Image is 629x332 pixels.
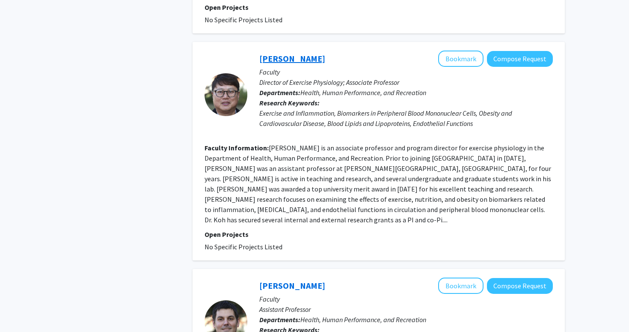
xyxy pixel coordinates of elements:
p: Faculty [259,67,553,77]
button: Add Michael Wiggs to Bookmarks [438,278,484,294]
iframe: Chat [6,293,36,326]
button: Compose Request to Yunsuk Koh [487,51,553,67]
a: [PERSON_NAME] [259,280,325,291]
a: [PERSON_NAME] [259,53,325,64]
b: Research Keywords: [259,99,320,107]
b: Departments: [259,315,300,324]
button: Add Yunsuk Koh to Bookmarks [438,51,484,67]
span: Health, Human Performance, and Recreation [300,88,426,97]
b: Departments: [259,88,300,97]
span: No Specific Projects Listed [205,242,282,251]
b: Faculty Information: [205,144,269,152]
p: Faculty [259,294,553,304]
span: No Specific Projects Listed [205,15,282,24]
p: Director of Exercise Physiology; Associate Professor [259,77,553,87]
button: Compose Request to Michael Wiggs [487,278,553,294]
p: Assistant Professor [259,304,553,314]
div: Exercise and Inflammation, Biomarkers in Peripheral Blood Mononuclear Cells, Obesity and Cardiova... [259,108,553,129]
fg-read-more: [PERSON_NAME] is an associate professor and program director for exercise physiology in the Depar... [205,144,551,224]
p: Open Projects [205,229,553,239]
p: Open Projects [205,2,553,12]
span: Health, Human Performance, and Recreation [300,315,426,324]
